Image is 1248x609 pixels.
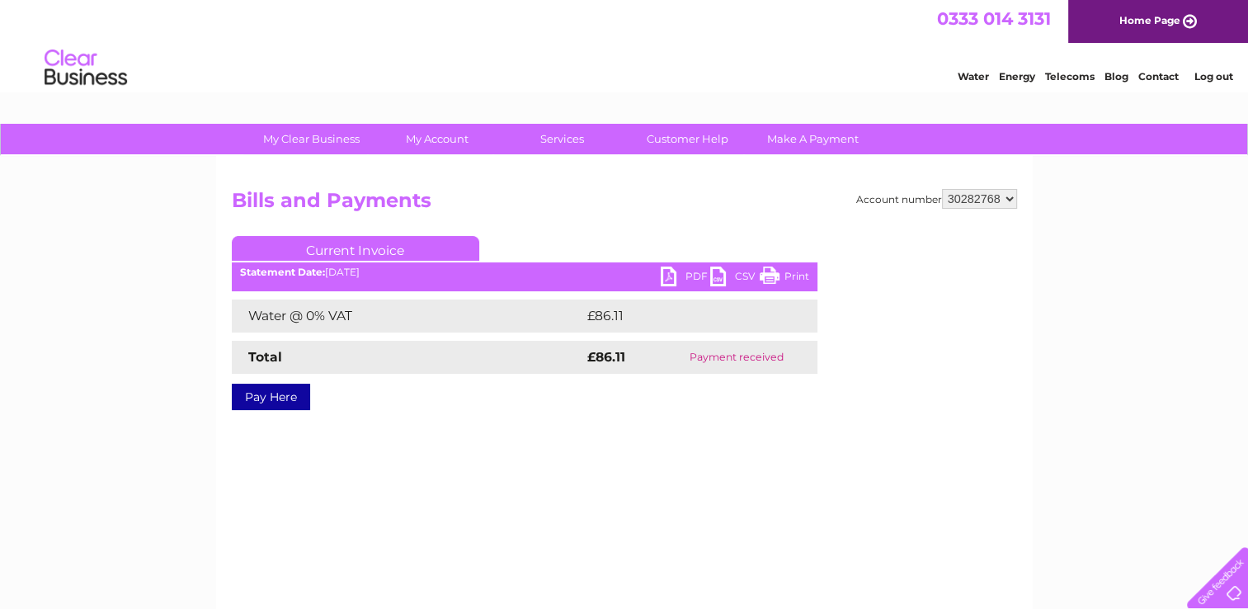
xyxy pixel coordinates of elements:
b: Statement Date: [240,266,325,278]
td: Water @ 0% VAT [232,300,583,333]
td: £86.11 [583,300,781,333]
a: Current Invoice [232,236,479,261]
h2: Bills and Payments [232,189,1017,220]
div: Account number [856,189,1017,209]
a: 0333 014 3131 [937,8,1051,29]
a: Contact [1138,70,1179,83]
a: Pay Here [232,384,310,410]
strong: £86.11 [587,349,625,365]
div: [DATE] [232,267,817,278]
a: Log out [1194,70,1232,83]
a: PDF [661,267,710,290]
a: Energy [999,70,1035,83]
div: Clear Business is a trading name of Verastar Limited (registered in [GEOGRAPHIC_DATA] No. 3667643... [235,9,1015,80]
strong: Total [248,349,282,365]
a: Blog [1104,70,1128,83]
a: Telecoms [1045,70,1095,83]
a: Make A Payment [745,124,881,154]
a: Services [494,124,630,154]
a: Print [760,267,809,290]
a: My Clear Business [243,124,379,154]
a: CSV [710,267,760,290]
a: Water [958,70,989,83]
a: My Account [369,124,505,154]
td: Payment received [656,341,817,374]
a: Customer Help [619,124,756,154]
img: logo.png [44,43,128,93]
